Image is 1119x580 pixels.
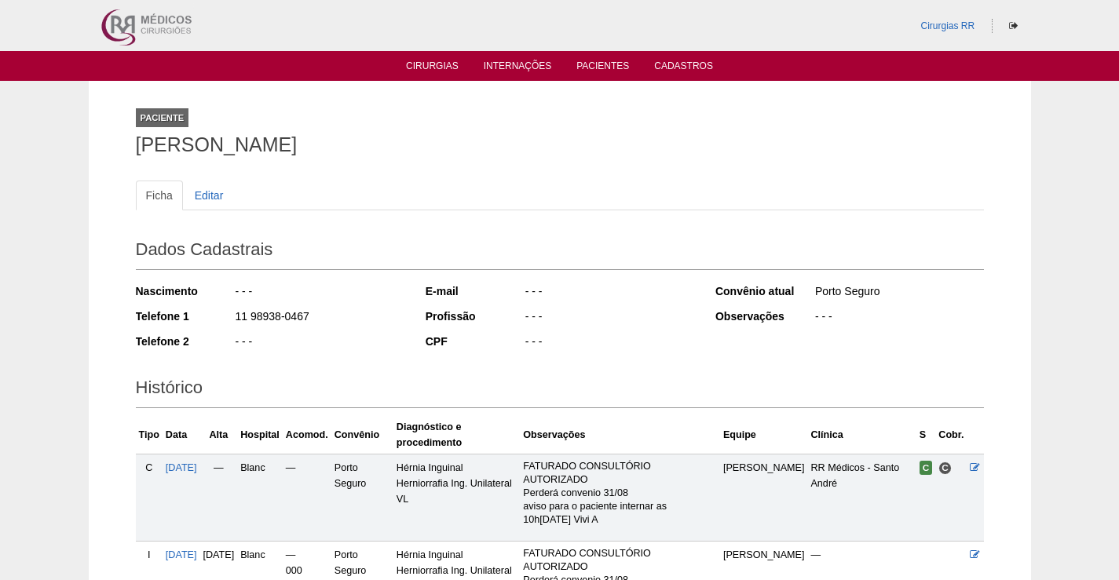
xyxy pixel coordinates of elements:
[136,135,984,155] h1: [PERSON_NAME]
[715,308,814,324] div: Observações
[935,416,967,454] th: Cobr.
[520,416,720,454] th: Observações
[524,308,694,328] div: - - -
[331,416,393,454] th: Convênio
[426,308,524,324] div: Profissão
[920,461,933,475] span: Confirmada
[938,461,952,475] span: Consultório
[136,372,984,408] h2: Histórico
[136,334,234,349] div: Telefone 2
[136,308,234,324] div: Telefone 1
[166,549,197,560] a: [DATE]
[524,334,694,353] div: - - -
[234,308,404,328] div: 11 98938-0467
[136,234,984,270] h2: Dados Cadastrais
[139,460,159,476] div: C
[136,416,163,454] th: Tipo
[136,181,183,210] a: Ficha
[807,454,916,541] td: RR Médicos - Santo André
[163,416,200,454] th: Data
[283,416,331,454] th: Acomod.
[426,334,524,349] div: CPF
[523,460,717,527] p: FATURADO CONSULTÓRIO AUTORIZADO Perderá convenio 31/08 aviso para o paciente internar as 10h[DATE...
[484,60,552,76] a: Internações
[331,454,393,541] td: Porto Seguro
[814,308,984,328] div: - - -
[654,60,713,76] a: Cadastros
[814,283,984,303] div: Porto Seguro
[807,416,916,454] th: Clínica
[406,60,459,76] a: Cirurgias
[136,108,189,127] div: Paciente
[426,283,524,299] div: E-mail
[393,416,520,454] th: Diagnóstico e procedimento
[200,416,238,454] th: Alta
[916,416,936,454] th: S
[920,20,975,31] a: Cirurgias RR
[393,454,520,541] td: Hérnia Inguinal Herniorrafia Ing. Unilateral VL
[203,549,235,560] span: [DATE]
[283,454,331,541] td: —
[524,283,694,303] div: - - -
[166,462,197,473] a: [DATE]
[139,547,159,563] div: I
[234,334,404,353] div: - - -
[237,416,283,454] th: Hospital
[720,454,808,541] td: [PERSON_NAME]
[720,416,808,454] th: Equipe
[1009,21,1018,31] i: Sair
[237,454,283,541] td: Blanc
[185,181,234,210] a: Editar
[234,283,404,303] div: - - -
[200,454,238,541] td: —
[715,283,814,299] div: Convênio atual
[136,283,234,299] div: Nascimento
[576,60,629,76] a: Pacientes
